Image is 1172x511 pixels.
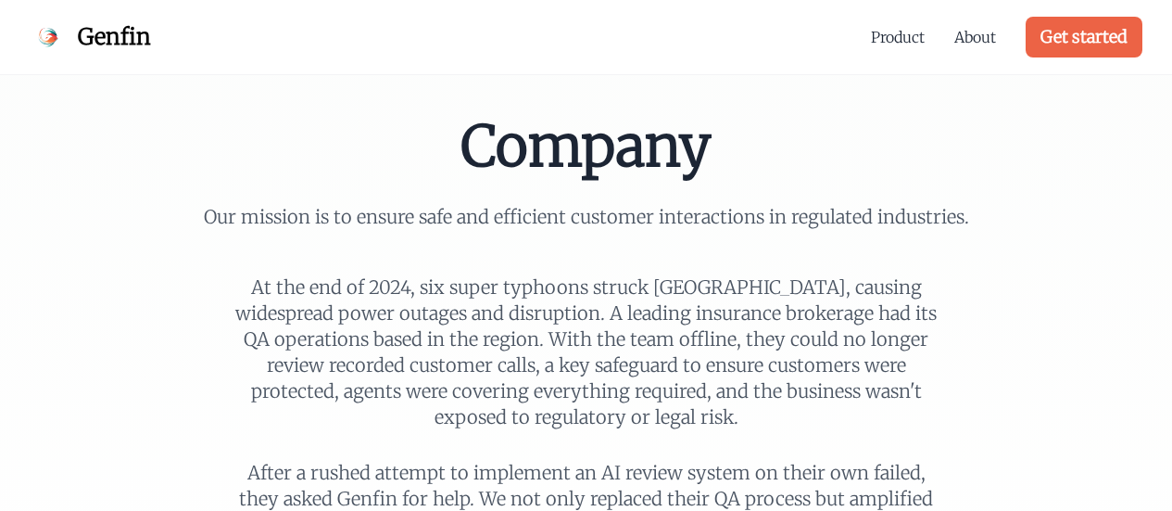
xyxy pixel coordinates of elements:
[30,19,151,56] a: Genfin
[78,22,151,52] span: Genfin
[186,119,987,174] h1: Company
[186,204,987,230] p: Our mission is to ensure safe and efficient customer interactions in regulated industries.
[30,19,67,56] img: Genfin Logo
[231,275,942,430] p: At the end of 2024, six super typhoons struck [GEOGRAPHIC_DATA], causing widespread power outages...
[954,26,996,48] a: About
[871,26,925,48] a: Product
[1026,17,1142,57] a: Get started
